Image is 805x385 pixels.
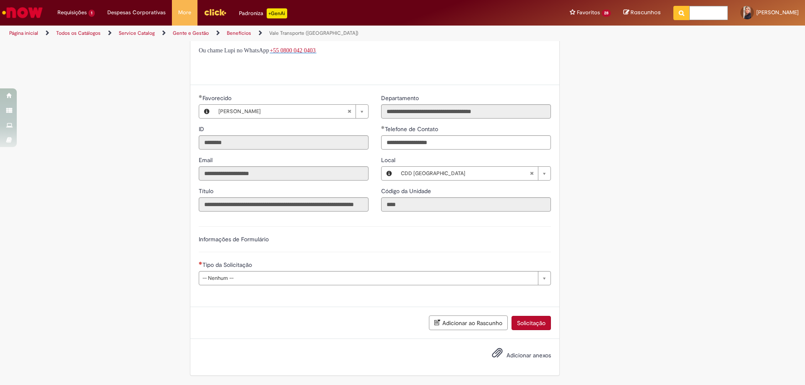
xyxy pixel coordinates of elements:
[199,95,203,98] span: Obrigatório Preenchido
[397,167,551,180] a: CDD [GEOGRAPHIC_DATA]Limpar campo Local
[119,30,155,36] a: Service Catalog
[623,9,661,17] a: Rascunhos
[227,30,251,36] a: Benefícios
[203,271,534,285] span: -- Nenhum --
[270,47,315,54] span: +55 0800 042 0403
[203,94,233,102] span: Necessários - Favorecido
[56,30,101,36] a: Todos os Catálogos
[267,8,287,18] p: +GenAi
[1,4,44,21] img: ServiceNow
[199,166,369,181] input: Email
[9,30,38,36] a: Página inicial
[239,8,287,18] div: Padroniza
[178,8,191,17] span: More
[269,30,358,36] a: Vale Transporte ([GEOGRAPHIC_DATA])
[218,105,347,118] span: [PERSON_NAME]
[577,8,600,17] span: Favoritos
[381,126,385,129] span: Obrigatório Preenchido
[214,105,368,118] a: [PERSON_NAME]Limpar campo Favorecido
[490,345,505,364] button: Adicionar anexos
[6,26,530,41] ul: Trilhas de página
[385,125,440,133] span: Telefone de Contato
[512,316,551,330] button: Solicitação
[199,135,369,150] input: ID
[57,8,87,17] span: Requisições
[270,47,316,54] a: +55 0800 042 0403
[199,125,206,133] label: Somente leitura - ID
[673,6,690,20] button: Pesquisar
[199,261,203,265] span: Necessários
[381,135,551,150] input: Telefone de Contato
[199,156,214,164] label: Somente leitura - Email
[203,261,254,269] span: Tipo da Solicitação
[401,167,530,180] span: CDD [GEOGRAPHIC_DATA]
[381,197,551,212] input: Código da Unidade
[199,47,269,54] span: Ou chame Lupi no WhatsApp
[88,10,95,17] span: 1
[199,235,269,243] label: Informações de Formulário
[173,30,209,36] a: Gente e Gestão
[204,6,226,18] img: click_logo_yellow_360x200.png
[381,104,551,119] input: Departamento
[381,156,397,164] span: Local
[381,187,433,195] label: Somente leitura - Código da Unidade
[756,9,799,16] span: [PERSON_NAME]
[382,167,397,180] button: Local, Visualizar este registro CDD Santa Cruz do Sul
[199,197,369,212] input: Título
[631,8,661,16] span: Rascunhos
[525,167,538,180] abbr: Limpar campo Local
[602,10,611,17] span: 28
[199,187,215,195] label: Somente leitura - Título
[506,351,551,359] span: Adicionar anexos
[343,105,356,118] abbr: Limpar campo Favorecido
[107,8,166,17] span: Despesas Corporativas
[199,105,214,118] button: Favorecido, Visualizar este registro Daiana Maciel Christmann
[429,315,508,330] button: Adicionar ao Rascunho
[381,94,421,102] label: Somente leitura - Departamento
